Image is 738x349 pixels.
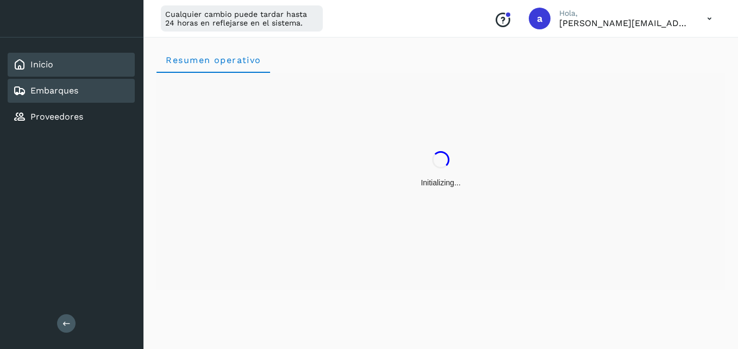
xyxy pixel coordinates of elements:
div: Embarques [8,79,135,103]
div: Cualquier cambio puede tardar hasta 24 horas en reflejarse en el sistema. [161,5,323,32]
a: Inicio [30,59,53,70]
p: abigail.parra@tamex.mx [559,18,690,28]
span: Resumen operativo [165,55,261,65]
a: Proveedores [30,111,83,122]
p: Hola, [559,9,690,18]
div: Inicio [8,53,135,77]
div: Proveedores [8,105,135,129]
a: Embarques [30,85,78,96]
